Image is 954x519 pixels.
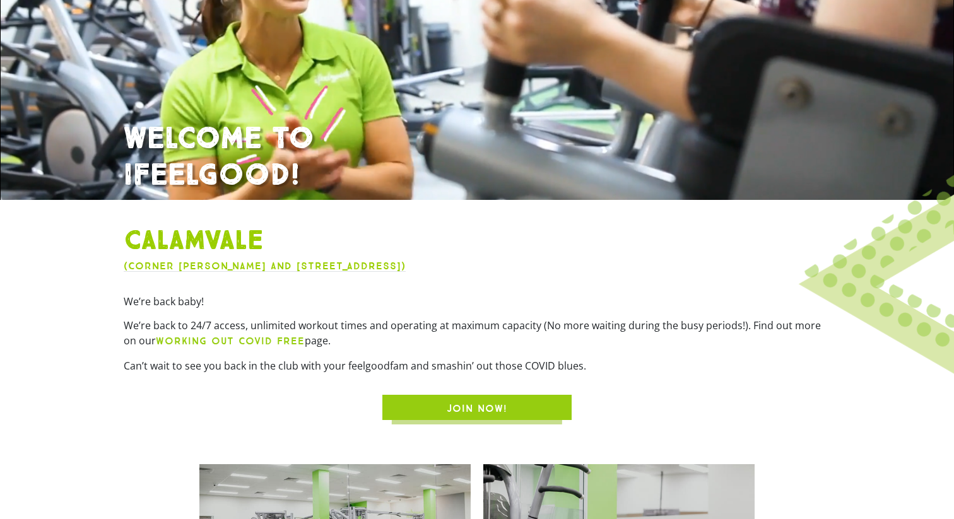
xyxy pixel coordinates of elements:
[124,225,830,258] h1: Calamvale
[124,318,830,349] p: We’re back to 24/7 access, unlimited workout times and operating at maximum capacity (No more wai...
[124,260,406,272] a: (Corner [PERSON_NAME] and [STREET_ADDRESS])
[124,121,830,194] h1: WELCOME TO IFEELGOOD!
[447,401,507,416] span: JOIN NOW!
[156,334,305,347] a: WORKING OUT COVID FREE
[124,358,830,373] p: Can’t wait to see you back in the club with your feelgoodfam and smashin’ out those COVID blues.
[124,294,830,309] p: We’re back baby!
[156,335,305,347] b: WORKING OUT COVID FREE
[382,395,572,420] a: JOIN NOW!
